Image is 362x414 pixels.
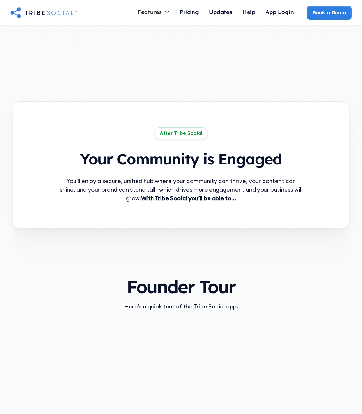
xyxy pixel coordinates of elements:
[10,6,77,19] a: home
[99,277,263,297] h3: Founder Tour
[260,6,299,20] a: App Login
[180,8,199,15] div: Pricing
[237,6,260,20] a: Help
[160,130,202,137] div: After Tribe Social
[132,6,175,18] div: Features
[204,6,237,20] a: Updates
[209,8,232,15] div: Updates
[242,8,255,15] div: Help
[265,8,294,15] div: App Login
[58,176,304,202] div: You’ll enjoy a secure, unified hub where your community can thrive, your content can shine, and y...
[141,194,236,202] strong: With Tribe Social you’ll be able to…
[307,6,352,19] a: Book a Demo
[58,149,304,169] h2: Your Community is Engaged
[99,302,263,311] div: Here’s a quick tour of the Tribe Social app.
[138,8,162,15] div: Features
[175,6,204,20] a: Pricing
